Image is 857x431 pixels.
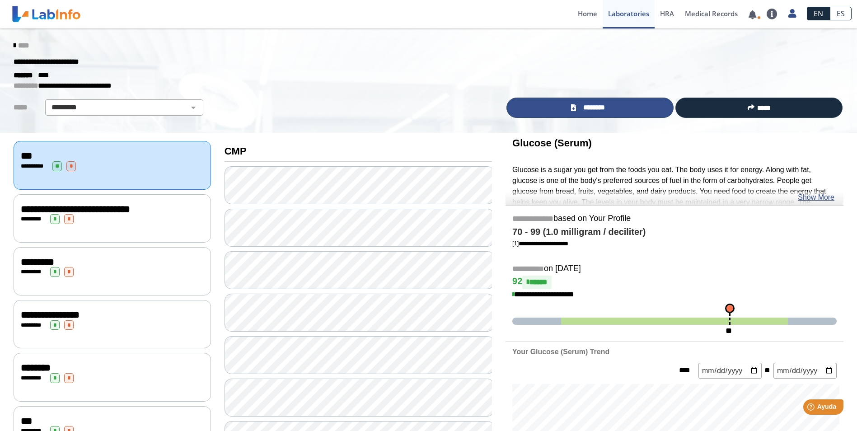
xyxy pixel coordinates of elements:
[512,164,837,219] p: Glucose is a sugar you get from the foods you eat. The body uses it for energy. Along with fat, g...
[777,396,847,421] iframe: Help widget launcher
[807,7,830,20] a: EN
[512,348,609,356] b: Your Glucose (Serum) Trend
[512,214,837,224] h5: based on Your Profile
[660,9,674,18] span: HRA
[773,363,837,379] input: mm/dd/yyyy
[798,192,834,203] a: Show More
[512,264,837,274] h5: on [DATE]
[512,240,568,247] a: [1]
[830,7,852,20] a: ES
[225,145,247,157] b: CMP
[512,276,837,289] h4: 92
[512,137,592,149] b: Glucose (Serum)
[512,227,837,238] h4: 70 - 99 (1.0 milligram / deciliter)
[698,363,762,379] input: mm/dd/yyyy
